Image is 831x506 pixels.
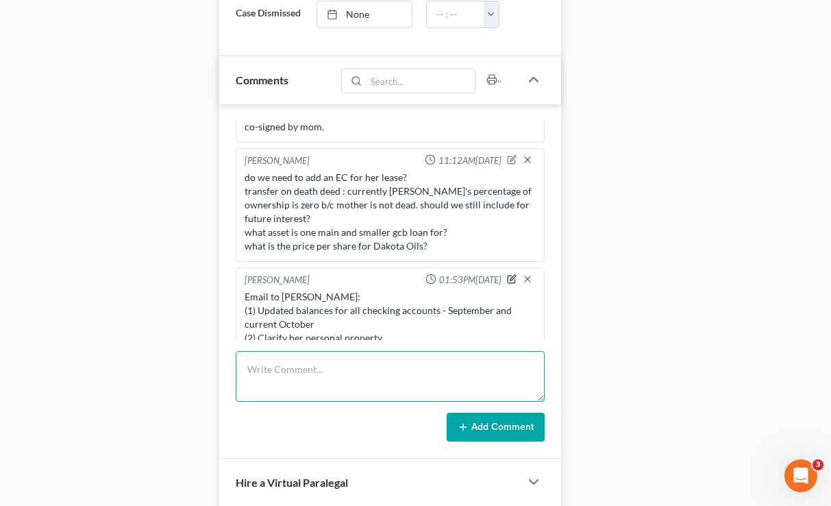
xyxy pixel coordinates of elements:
[427,1,484,27] input: -- : --
[366,69,475,93] input: Search...
[245,274,310,287] div: [PERSON_NAME]
[245,171,535,253] div: do we need to add an EC for her lease? transfer on death deed : currently [PERSON_NAME]'s percent...
[813,459,823,470] span: 3
[439,274,501,287] span: 01:53PM[DATE]
[784,459,817,492] iframe: Intercom live chat
[236,476,348,489] span: Hire a Virtual Paralegal
[317,1,412,27] a: None
[245,154,310,168] div: [PERSON_NAME]
[245,106,535,134] div: Her #1 concern is not messing up the Gate City Bank unsecured loan co-signed by mom.
[245,290,535,345] div: Email to [PERSON_NAME]: (1) Updated balances for all checking accounts - September and current Oc...
[229,1,310,28] label: Case Dismissed
[236,73,288,86] span: Comments
[438,154,501,167] span: 11:12AM[DATE]
[447,413,545,442] button: Add Comment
